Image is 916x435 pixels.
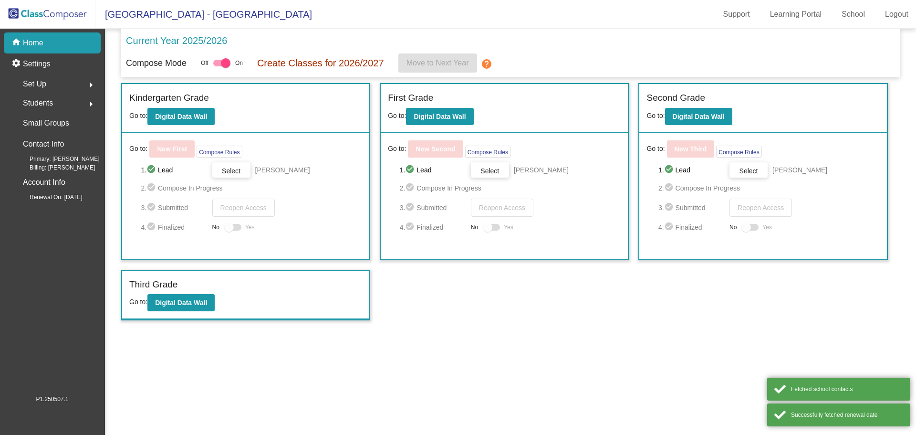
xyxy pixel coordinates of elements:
span: Select [480,167,499,175]
p: Compose Mode [126,57,187,70]
span: [GEOGRAPHIC_DATA] - [GEOGRAPHIC_DATA] [95,7,312,22]
span: 2. Compose In Progress [658,182,880,194]
span: Billing: [PERSON_NAME] [14,163,95,172]
p: Settings [23,58,51,70]
span: Yes [504,222,513,233]
mat-icon: arrow_right [85,98,97,110]
mat-icon: check_circle [146,202,158,213]
span: Go to: [646,144,665,154]
mat-icon: check_circle [405,202,416,213]
p: Account Info [23,176,65,189]
b: Digital Data Wall [414,113,466,120]
label: Kindergarten Grade [129,91,209,105]
mat-icon: check_circle [664,222,676,233]
p: Contact Info [23,138,64,151]
b: Digital Data Wall [155,299,207,307]
button: Compose Rules [716,146,761,158]
button: Digital Data Wall [147,294,215,311]
span: Yes [762,222,772,233]
a: Learning Portal [762,7,830,22]
button: Digital Data Wall [406,108,473,125]
p: Home [23,37,43,49]
span: Set Up [23,77,46,91]
span: Off [201,59,208,67]
span: 4. Finalized [141,222,207,233]
label: Second Grade [646,91,705,105]
span: 4. Finalized [400,222,466,233]
mat-icon: check_circle [405,222,416,233]
span: [PERSON_NAME] [772,165,827,175]
span: Go to: [129,298,147,306]
span: [PERSON_NAME] [514,165,569,175]
mat-icon: check_circle [405,164,416,176]
span: [PERSON_NAME] [255,165,310,175]
span: Go to: [129,112,147,119]
span: Go to: [646,112,665,119]
mat-icon: arrow_right [85,79,97,91]
b: New Third [675,145,707,153]
button: Select [212,162,250,178]
span: Yes [245,222,255,233]
p: Create Classes for 2026/2027 [257,56,384,70]
b: New First [157,145,187,153]
a: Support [716,7,758,22]
mat-icon: settings [11,58,23,70]
span: No [471,223,478,232]
button: Move to Next Year [398,53,477,73]
span: Go to: [129,144,147,154]
mat-icon: home [11,37,23,49]
span: 1. Lead [658,164,725,176]
button: Digital Data Wall [665,108,732,125]
span: Go to: [388,144,406,154]
mat-icon: help [481,58,492,70]
span: Select [222,167,240,175]
button: Reopen Access [212,199,275,217]
button: Select [729,162,768,178]
p: Current Year 2025/2026 [126,33,227,48]
span: 3. Submitted [658,202,725,213]
span: Select [739,167,758,175]
button: Compose Rules [197,146,242,158]
span: 4. Finalized [658,222,725,233]
span: No [212,223,219,232]
mat-icon: check_circle [146,222,158,233]
label: Third Grade [129,278,177,292]
span: Renewal On: [DATE] [14,193,82,202]
mat-icon: check_circle [664,164,676,176]
b: Digital Data Wall [155,113,207,120]
span: Move to Next Year [406,59,469,67]
span: 1. Lead [400,164,466,176]
span: Primary: [PERSON_NAME] [14,155,100,163]
span: Reopen Access [220,204,267,212]
span: Reopen Access [479,204,525,212]
a: Logout [877,7,916,22]
span: 3. Submitted [400,202,466,213]
div: Successfully fetched renewal date [791,411,903,419]
span: 1. Lead [141,164,207,176]
div: Fetched school contacts [791,385,903,393]
span: Students [23,96,53,110]
span: 2. Compose In Progress [400,182,621,194]
button: New Third [667,140,715,158]
mat-icon: check_circle [146,164,158,176]
span: 3. Submitted [141,202,207,213]
mat-icon: check_circle [405,182,416,194]
button: Select [471,162,509,178]
span: No [729,223,737,232]
button: Reopen Access [729,199,792,217]
span: Go to: [388,112,406,119]
b: Digital Data Wall [673,113,725,120]
label: First Grade [388,91,433,105]
p: Small Groups [23,117,69,130]
span: On [235,59,243,67]
button: Compose Rules [465,146,510,158]
button: New First [149,140,195,158]
mat-icon: check_circle [664,182,676,194]
b: New Second [416,145,455,153]
mat-icon: check_circle [664,202,676,213]
span: 2. Compose In Progress [141,182,362,194]
button: New Second [408,140,463,158]
button: Digital Data Wall [147,108,215,125]
mat-icon: check_circle [146,182,158,194]
button: Reopen Access [471,199,533,217]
